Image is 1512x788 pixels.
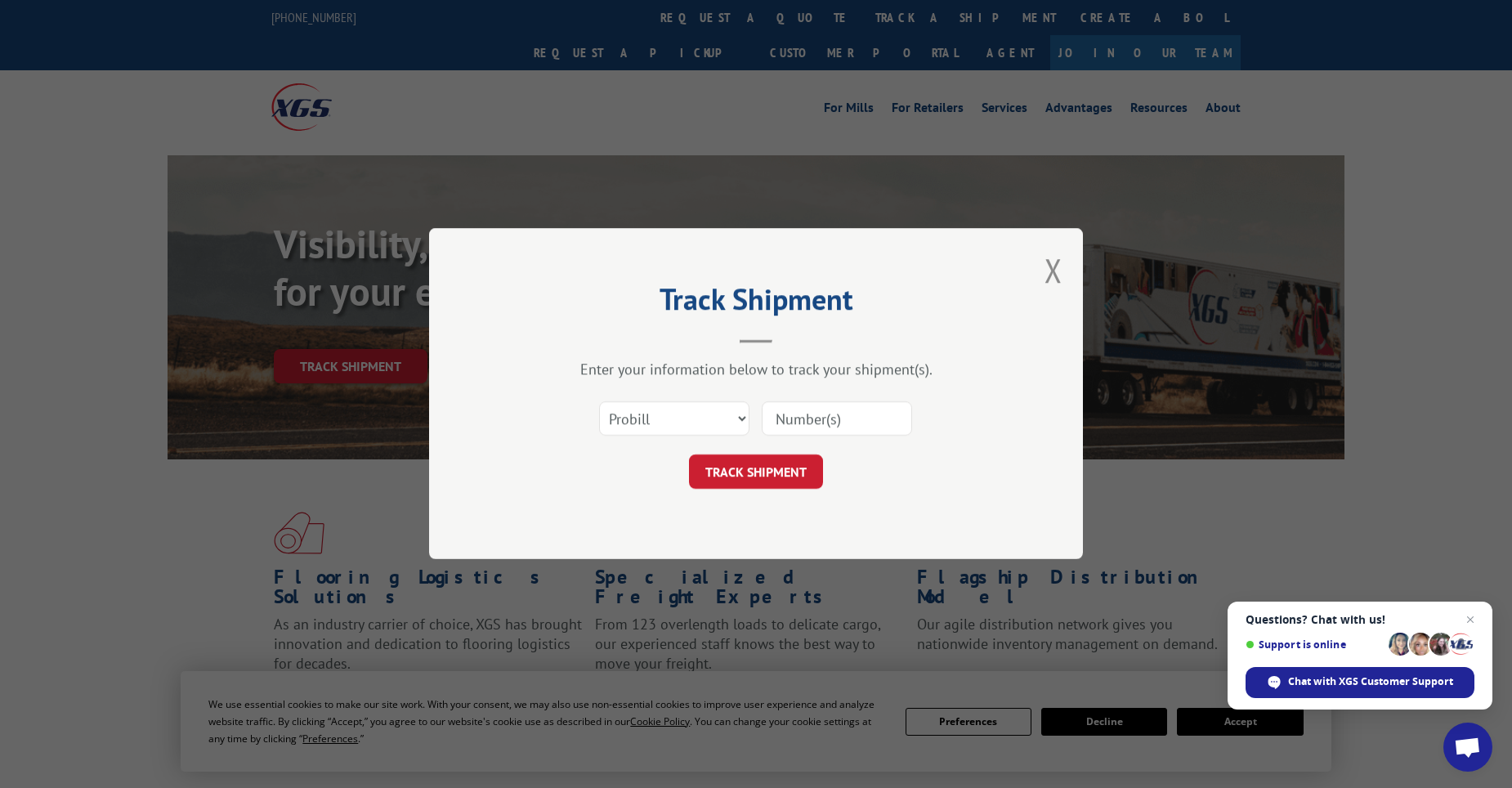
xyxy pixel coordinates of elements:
[511,288,1001,319] h2: Track Shipment
[1443,723,1492,772] a: Open chat
[1246,667,1474,698] span: Chat with XGS Customer Support
[1246,613,1474,626] span: Questions? Chat with us!
[762,402,912,437] input: Number(s)
[689,455,823,490] button: TRACK SHIPMENT
[1288,674,1453,689] span: Chat with XGS Customer Support
[511,360,1001,379] div: Enter your information below to track your shipment(s).
[1246,638,1383,651] span: Support is online
[1045,248,1062,292] button: Close modal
